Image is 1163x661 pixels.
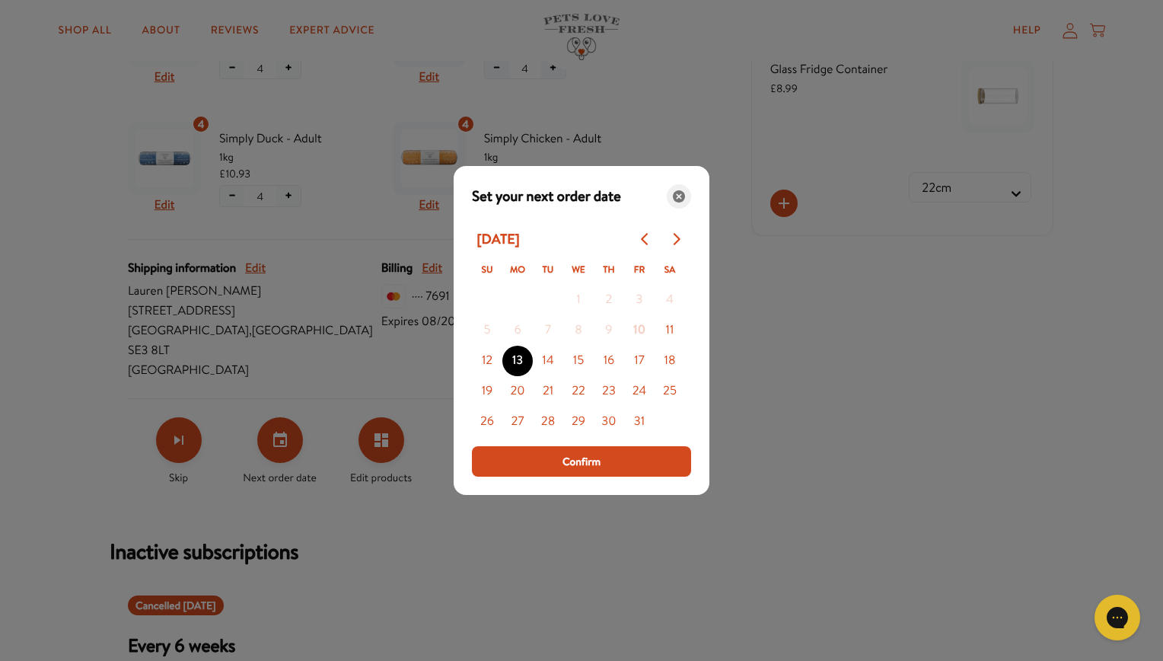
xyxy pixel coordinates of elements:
[624,285,655,315] button: 3
[624,376,655,407] button: 24
[594,407,624,437] button: 30
[472,186,621,207] span: Set your next order date
[472,376,502,407] button: 19
[594,285,624,315] button: 2
[667,184,691,209] button: Close
[533,376,563,407] button: 21
[472,315,502,346] button: 5
[533,407,563,437] button: 28
[502,407,533,437] button: 27
[563,346,594,376] button: 15
[472,346,502,376] button: 12
[655,346,685,376] button: 18
[563,285,594,315] button: 1
[563,407,594,437] button: 29
[533,254,563,285] th: Tuesday
[563,254,594,285] th: Wednesday
[655,254,685,285] th: Saturday
[624,346,655,376] button: 17
[655,285,685,315] button: 4
[1087,589,1148,646] iframe: Gorgias live chat messenger
[502,315,533,346] button: 6
[472,407,502,437] button: 26
[655,315,685,346] button: 11
[594,254,624,285] th: Thursday
[472,226,524,253] div: [DATE]
[502,376,533,407] button: 20
[472,254,502,285] th: Sunday
[502,254,533,285] th: Monday
[594,315,624,346] button: 9
[624,254,655,285] th: Friday
[533,346,563,376] button: 14
[472,446,691,477] button: Process subscription date change
[562,453,601,470] span: Confirm
[594,346,624,376] button: 16
[624,407,655,437] button: 31
[624,315,655,346] button: 10
[594,376,624,407] button: 23
[655,376,685,407] button: 25
[563,315,594,346] button: 8
[630,224,661,254] button: Go to previous month
[533,315,563,346] button: 7
[563,376,594,407] button: 22
[502,346,533,376] button: 13
[661,224,691,254] button: Go to next month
